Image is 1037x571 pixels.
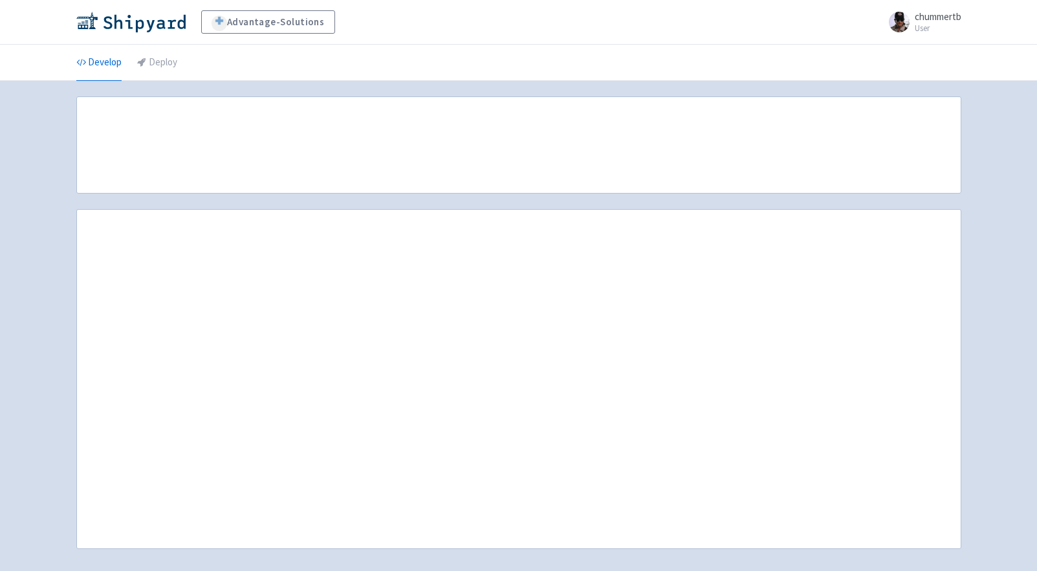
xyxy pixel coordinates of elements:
img: Shipyard logo [76,12,186,32]
a: Deploy [137,45,177,81]
a: Advantage-Solutions [201,10,335,34]
a: Develop [76,45,122,81]
small: User [915,24,961,32]
span: chummertb [915,10,961,23]
a: chummertb User [881,12,961,32]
